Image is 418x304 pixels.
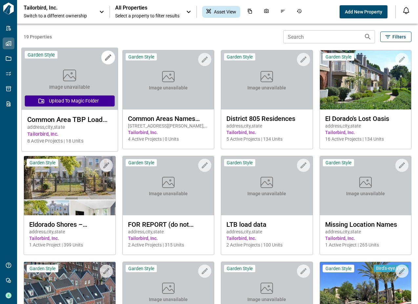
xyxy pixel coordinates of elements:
[29,228,110,235] span: address , city , state
[320,50,411,109] img: property-asset
[325,129,406,136] span: Tailorbird, Inc.
[128,266,154,271] span: Garden Style
[226,115,307,123] span: District 805 Residences
[27,138,112,145] span: 8 Active Projects | 18 Units
[149,190,188,197] span: Image unavailable
[325,228,406,235] span: address , city , state
[24,5,83,11] p: Tailorbird, Inc.
[149,84,188,91] span: Image unavailable
[227,160,253,166] span: Garden Style
[346,190,385,197] span: Image unavailable
[226,136,307,142] span: 5 Active Projects | 134 Units
[325,242,406,248] span: 1 Active Project | 265 Units
[226,228,307,235] span: address , city , state
[27,131,112,138] span: Tailorbird, Inc.
[226,242,307,248] span: 2 Active Projects | 100 Units
[29,242,110,248] span: 1 Active Project | 399 Units
[27,115,112,124] span: Common Area TBP Load Test
[226,235,307,242] span: Tailorbird, Inc.
[24,12,93,19] span: Switch to a different ownership
[25,95,115,106] button: Upload to Magic Folder
[247,84,286,91] span: Image unavailable
[128,54,154,60] span: Garden Style
[24,156,115,215] img: property-asset
[227,54,253,60] span: Garden Style
[380,32,411,42] button: Filters
[325,115,406,123] span: El Dorado's Lost Oasis
[128,221,209,228] span: FOR REPORT (do not archive yet)
[345,9,382,15] span: Add New Property
[115,5,179,11] span: All Properties
[24,34,281,40] span: 19 Properties
[325,54,351,60] span: Garden Style
[149,296,188,303] span: Image unavailable
[325,123,406,129] span: address , city , state
[29,235,110,242] span: Tailorbird, Inc.
[226,221,307,228] span: LTB load data
[128,160,154,166] span: Garden Style
[30,266,55,271] span: Garden Style
[128,115,209,123] span: Common Areas Names Test
[128,129,209,136] span: Tailorbird, Inc.
[128,136,209,142] span: 4 Active Projects | 0 Units
[128,123,209,129] span: [STREET_ADDRESS][PERSON_NAME] , [GEOGRAPHIC_DATA] , NJ
[202,6,240,18] div: Asset View
[128,228,209,235] span: address , city , state
[325,160,351,166] span: Garden Style
[340,5,387,18] button: Add New Property
[243,6,257,18] div: Documents
[376,265,406,271] span: Bird's-eye View
[392,34,406,40] span: Filters
[30,160,55,166] span: Garden Style
[260,6,273,18] div: Photos
[325,221,406,228] span: Missing Location Names
[325,266,351,271] span: Garden Style
[28,52,55,58] span: Garden Style
[27,124,112,131] span: address , city , state
[29,221,110,228] span: Eldorado Shores – Breakwater
[128,235,209,242] span: Tailorbird, Inc.
[247,190,286,197] span: Image unavailable
[276,6,289,18] div: Issues & Info
[325,235,406,242] span: Tailorbird, Inc.
[128,242,209,248] span: 2 Active Projects | 315 Units
[226,129,307,136] span: Tailorbird, Inc.
[115,12,179,19] span: Select a property to filter results
[293,6,306,18] div: Job History
[226,123,307,129] span: address , city , state
[247,296,286,303] span: Image unavailable
[214,9,236,15] span: Asset View
[361,30,374,43] button: Search properties
[49,84,90,91] span: Image unavailable
[401,5,411,16] button: Open notification feed
[227,266,253,271] span: Garden Style
[325,136,406,142] span: 16 Active Projects | 134 Units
